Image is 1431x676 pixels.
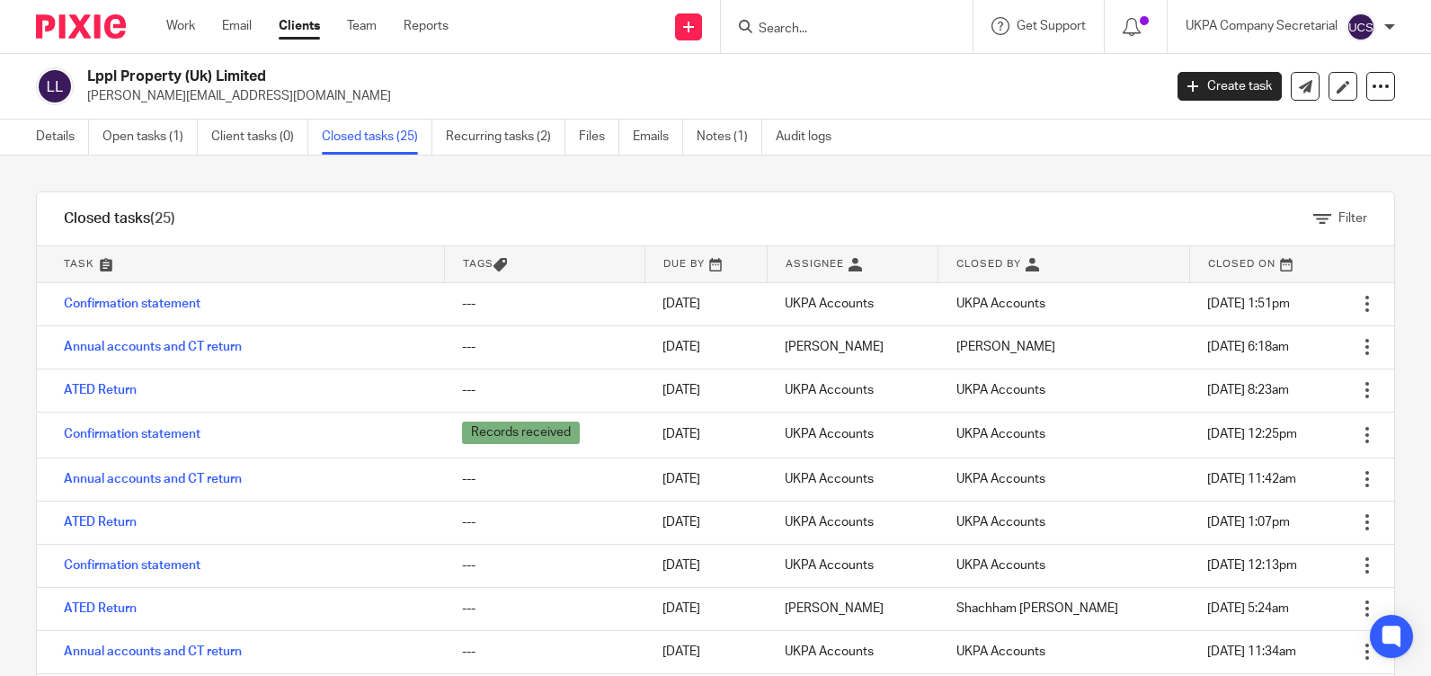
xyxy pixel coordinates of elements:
[767,544,938,587] td: UKPA Accounts
[1207,516,1290,529] span: [DATE] 1:07pm
[956,384,1045,396] span: UKPA Accounts
[64,602,137,615] a: ATED Return
[87,67,938,86] h2: Lppl Property (Uk) Limited
[462,470,627,488] div: ---
[1207,341,1289,353] span: [DATE] 6:18am
[1207,645,1296,658] span: [DATE] 11:34am
[956,341,1055,353] span: [PERSON_NAME]
[446,120,565,155] a: Recurring tasks (2)
[444,246,644,282] th: Tags
[1186,17,1338,35] p: UKPA Company Secretarial
[956,298,1045,310] span: UKPA Accounts
[644,369,767,412] td: [DATE]
[644,501,767,544] td: [DATE]
[697,120,762,155] a: Notes (1)
[644,544,767,587] td: [DATE]
[776,120,845,155] a: Audit logs
[956,559,1045,572] span: UKPA Accounts
[87,87,1151,105] p: [PERSON_NAME][EMAIL_ADDRESS][DOMAIN_NAME]
[1207,384,1289,396] span: [DATE] 8:23am
[322,120,432,155] a: Closed tasks (25)
[64,428,200,440] a: Confirmation statement
[404,17,449,35] a: Reports
[644,458,767,501] td: [DATE]
[102,120,198,155] a: Open tasks (1)
[462,643,627,661] div: ---
[767,369,938,412] td: UKPA Accounts
[633,120,683,155] a: Emails
[64,384,137,396] a: ATED Return
[36,67,74,105] img: svg%3E
[222,17,252,35] a: Email
[757,22,919,38] input: Search
[64,559,200,572] a: Confirmation statement
[767,282,938,325] td: UKPA Accounts
[1207,559,1297,572] span: [DATE] 12:13pm
[462,338,627,356] div: ---
[1017,20,1086,32] span: Get Support
[462,422,580,444] span: Records received
[1347,13,1375,41] img: svg%3E
[644,630,767,673] td: [DATE]
[767,412,938,458] td: UKPA Accounts
[1207,298,1290,310] span: [DATE] 1:51pm
[166,17,195,35] a: Work
[1338,212,1367,225] span: Filter
[956,428,1045,440] span: UKPA Accounts
[644,325,767,369] td: [DATE]
[767,630,938,673] td: UKPA Accounts
[347,17,377,35] a: Team
[767,501,938,544] td: UKPA Accounts
[1178,72,1282,101] a: Create task
[64,209,175,228] h1: Closed tasks
[767,587,938,630] td: [PERSON_NAME]
[1207,602,1289,615] span: [DATE] 5:24am
[644,282,767,325] td: [DATE]
[956,645,1045,658] span: UKPA Accounts
[462,600,627,618] div: ---
[644,412,767,458] td: [DATE]
[279,17,320,35] a: Clients
[462,295,627,313] div: ---
[150,211,175,226] span: (25)
[64,341,242,353] a: Annual accounts and CT return
[36,14,126,39] img: Pixie
[767,458,938,501] td: UKPA Accounts
[462,381,627,399] div: ---
[1207,428,1297,440] span: [DATE] 12:25pm
[462,513,627,531] div: ---
[211,120,308,155] a: Client tasks (0)
[956,473,1045,485] span: UKPA Accounts
[64,516,137,529] a: ATED Return
[579,120,619,155] a: Files
[64,298,200,310] a: Confirmation statement
[956,602,1118,615] span: Shachham [PERSON_NAME]
[956,516,1045,529] span: UKPA Accounts
[1207,473,1296,485] span: [DATE] 11:42am
[64,645,242,658] a: Annual accounts and CT return
[462,556,627,574] div: ---
[36,120,89,155] a: Details
[64,473,242,485] a: Annual accounts and CT return
[767,325,938,369] td: [PERSON_NAME]
[644,587,767,630] td: [DATE]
